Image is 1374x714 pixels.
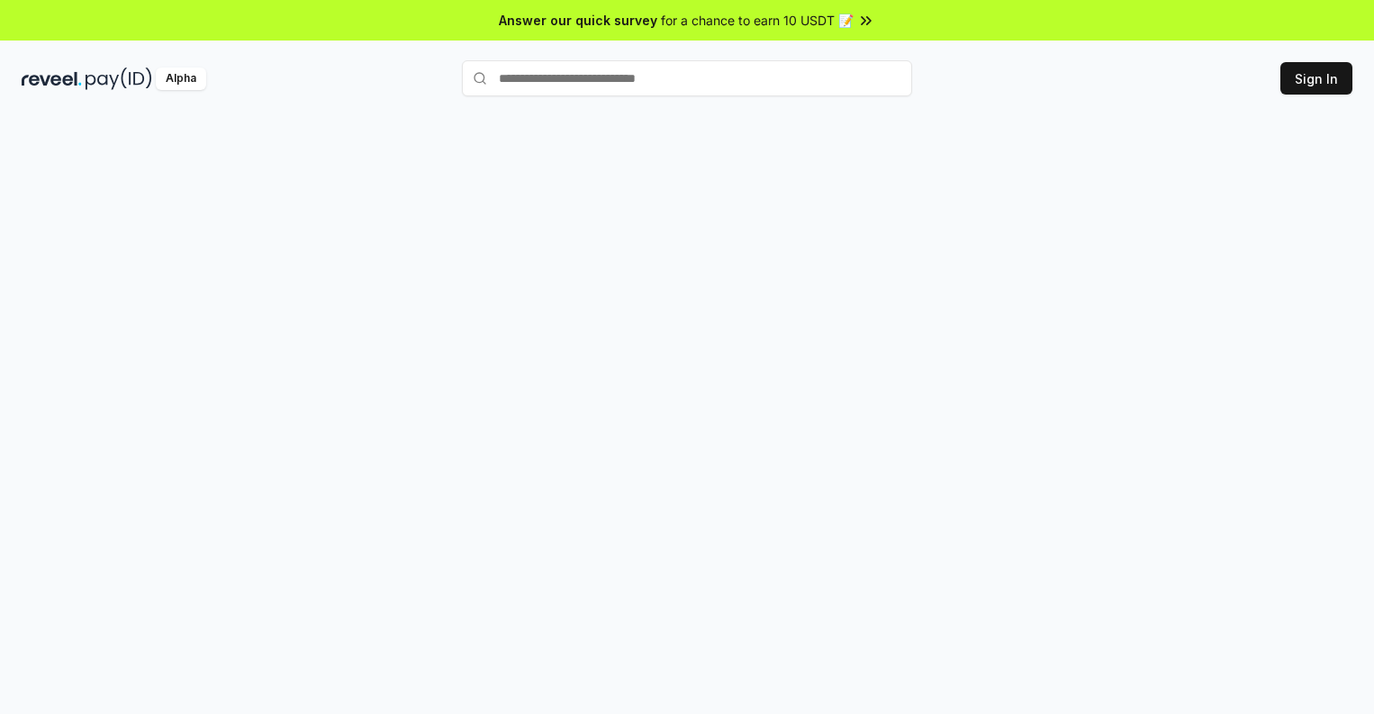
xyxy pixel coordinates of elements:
[156,68,206,90] div: Alpha
[661,11,854,30] span: for a chance to earn 10 USDT 📝
[1280,62,1352,95] button: Sign In
[499,11,657,30] span: Answer our quick survey
[22,68,82,90] img: reveel_dark
[86,68,152,90] img: pay_id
